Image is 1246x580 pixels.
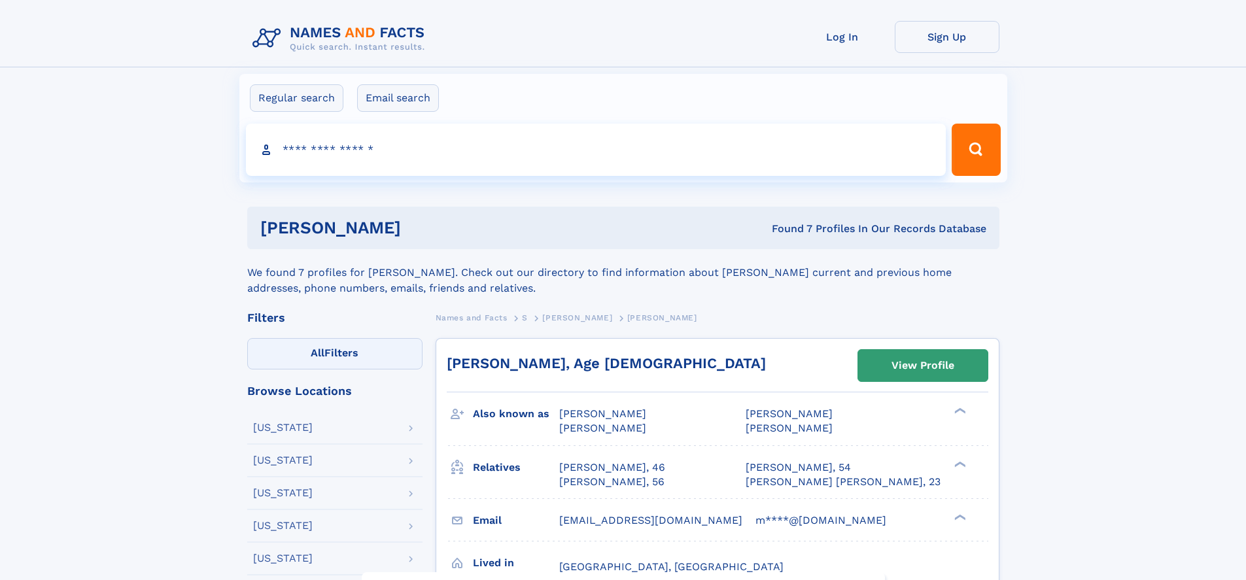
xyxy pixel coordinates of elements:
button: Search Button [952,124,1000,176]
div: [US_STATE] [253,422,313,433]
span: [PERSON_NAME] [627,313,697,322]
a: Sign Up [895,21,999,53]
div: Found 7 Profiles In Our Records Database [586,222,986,236]
h3: Relatives [473,456,559,479]
label: Email search [357,84,439,112]
a: [PERSON_NAME], 56 [559,475,665,489]
label: Regular search [250,84,343,112]
a: [PERSON_NAME], 46 [559,460,665,475]
a: S [522,309,528,326]
div: [US_STATE] [253,488,313,498]
a: View Profile [858,350,988,381]
span: [GEOGRAPHIC_DATA], [GEOGRAPHIC_DATA] [559,560,784,573]
h3: Also known as [473,403,559,425]
div: We found 7 profiles for [PERSON_NAME]. Check out our directory to find information about [PERSON_... [247,249,999,296]
div: [US_STATE] [253,455,313,466]
h3: Email [473,509,559,532]
span: S [522,313,528,322]
a: Names and Facts [436,309,508,326]
span: [PERSON_NAME] [542,313,612,322]
span: [PERSON_NAME] [559,407,646,420]
span: [PERSON_NAME] [746,407,833,420]
div: [US_STATE] [253,553,313,564]
span: [EMAIL_ADDRESS][DOMAIN_NAME] [559,514,742,526]
div: View Profile [891,350,954,381]
span: [PERSON_NAME] [559,422,646,434]
div: Filters [247,312,423,324]
span: All [311,347,324,359]
a: [PERSON_NAME], Age [DEMOGRAPHIC_DATA] [447,355,766,371]
input: search input [246,124,946,176]
div: ❯ [951,513,967,521]
div: ❯ [951,407,967,415]
label: Filters [247,338,423,369]
div: [US_STATE] [253,520,313,531]
div: ❯ [951,460,967,468]
span: [PERSON_NAME] [746,422,833,434]
h3: Lived in [473,552,559,574]
a: [PERSON_NAME] [542,309,612,326]
div: Browse Locations [247,385,423,397]
a: [PERSON_NAME] [PERSON_NAME], 23 [746,475,941,489]
h1: [PERSON_NAME] [260,220,587,236]
img: Logo Names and Facts [247,21,436,56]
a: [PERSON_NAME], 54 [746,460,851,475]
a: Log In [790,21,895,53]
